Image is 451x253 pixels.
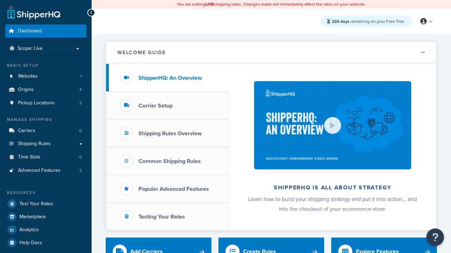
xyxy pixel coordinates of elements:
[5,223,86,236] a: Analytics
[18,28,42,34] span: Dashboard
[138,130,202,137] h3: Shipping Rules Overview
[138,103,173,109] h3: Carrier Setup
[79,87,82,93] span: 4
[5,83,86,96] li: Origins
[117,50,166,55] h2: Welcome Guide
[19,227,39,233] span: Analytics
[18,128,35,134] span: Carriers
[332,18,404,25] span: remaining on your Free Trial
[5,197,86,210] a: Test Your Rates
[19,201,53,207] span: Test Your Rates
[18,46,43,52] span: Scope: Live
[5,25,86,38] a: Dashboard
[18,141,51,147] span: Shipping Rules
[5,190,86,196] div: Resources
[426,228,444,246] button: Open Resource Center
[79,168,82,174] span: 2
[138,186,209,192] h3: Popular Advanced Features
[5,151,86,164] li: Time Slots
[248,195,417,213] span: Learn how to build your shipping strategy and put it into action… and into the checkout of your e...
[5,236,86,249] a: Help Docs
[19,240,42,246] span: Help Docs
[138,214,185,220] h3: Testing Your Rates
[18,87,34,93] span: Origins
[18,168,61,174] span: Advanced Features
[247,184,418,191] h2: ShipperHQ is all about strategy
[106,41,437,64] button: Welcome Guide
[5,137,86,150] a: Shipping Rules
[138,75,202,81] h3: ShipperHQ: An Overview
[5,164,86,177] a: Advanced Features2
[5,164,86,177] li: Advanced Features
[5,70,86,83] li: Websites
[5,97,86,110] a: Pickup Locations2
[254,81,411,169] img: ShipperHQ is all about strategy
[19,214,46,220] span: Marketplace
[5,97,86,110] li: Pickup Locations
[5,124,86,137] li: Carriers
[138,158,201,164] h3: Common Shipping Rules
[5,70,86,83] a: Websites1
[205,1,214,7] b: LIVE
[79,100,82,106] span: 2
[5,63,86,69] div: Basic Setup
[18,154,41,160] span: Time Slots
[5,124,86,137] a: Carriers0
[18,100,55,106] span: Pickup Locations
[80,73,82,79] span: 1
[79,154,82,160] span: 0
[5,151,86,164] a: Time Slots0
[5,83,86,96] a: Origins4
[18,73,38,79] span: Websites
[5,117,86,123] div: Manage Shipping
[79,128,82,134] span: 0
[332,18,350,25] strong: 233 days
[5,210,86,223] a: Marketplace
